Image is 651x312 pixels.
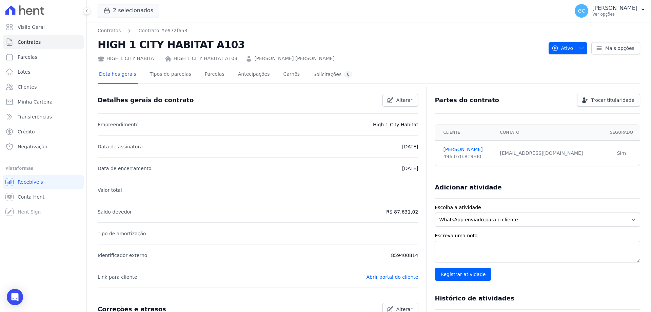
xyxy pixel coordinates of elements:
nav: Breadcrumb [98,27,188,34]
h2: HIGH 1 CITY HABITAT A103 [98,37,543,52]
p: R$ 87.631,02 [386,208,418,216]
span: Negativação [18,143,47,150]
span: Minha Carteira [18,98,53,105]
button: 2 selecionados [98,4,159,17]
h3: Detalhes gerais do contrato [98,96,194,104]
span: Contratos [18,39,41,45]
div: 0 [344,71,352,78]
span: Ativo [552,42,573,54]
p: Empreendimento [98,121,139,129]
a: Contratos [3,35,84,49]
a: Recebíveis [3,175,84,189]
h3: Histórico de atividades [435,294,514,302]
a: Transferências [3,110,84,124]
label: Escolha a atividade [435,204,640,211]
a: Visão Geral [3,20,84,34]
nav: Breadcrumb [98,27,543,34]
span: Transferências [18,113,52,120]
td: Sim [603,141,640,166]
a: Parcelas [3,50,84,64]
th: Cliente [435,125,496,141]
div: [EMAIL_ADDRESS][DOMAIN_NAME] [500,150,599,157]
label: Escreva uma nota [435,232,640,239]
p: Saldo devedor [98,208,132,216]
a: Negativação [3,140,84,153]
a: Lotes [3,65,84,79]
div: Open Intercom Messenger [7,289,23,305]
a: HIGH 1 CITY HABITAT A103 [174,55,237,62]
div: 496.070.819-00 [443,153,492,160]
th: Contato [496,125,603,141]
a: Abrir portal do cliente [366,274,418,280]
span: Crédito [18,128,35,135]
span: Trocar titularidade [591,97,634,104]
p: Data de assinatura [98,143,143,151]
a: Clientes [3,80,84,94]
span: Visão Geral [18,24,45,31]
a: Solicitações0 [312,66,354,84]
p: Link para cliente [98,273,137,281]
span: Recebíveis [18,179,43,185]
p: Valor total [98,186,122,194]
p: Data de encerramento [98,164,152,172]
p: 859400814 [391,251,418,259]
a: Carnês [282,66,301,84]
button: Ativo [549,42,588,54]
a: Parcelas [203,66,226,84]
h3: Adicionar atividade [435,183,501,191]
p: Identificador externo [98,251,147,259]
p: Ver opções [592,12,637,17]
div: HIGH 1 CITY HABITAT [98,55,157,62]
a: Minha Carteira [3,95,84,109]
p: High 1 City Habitat [373,121,418,129]
a: Conta Hent [3,190,84,204]
a: Crédito [3,125,84,139]
span: Clientes [18,84,37,90]
span: Mais opções [605,45,634,52]
h3: Partes do contrato [435,96,499,104]
span: Parcelas [18,54,37,60]
p: [DATE] [402,164,418,172]
span: GC [578,8,585,13]
div: Plataformas [5,164,81,172]
button: GC [PERSON_NAME] Ver opções [569,1,651,20]
th: Segurado [603,125,640,141]
a: [PERSON_NAME] [443,146,492,153]
a: Alterar [382,94,418,107]
a: Antecipações [237,66,271,84]
span: Conta Hent [18,194,44,200]
p: [PERSON_NAME] [592,5,637,12]
a: [PERSON_NAME] [PERSON_NAME] [254,55,335,62]
a: Contrato #e972f653 [138,27,187,34]
a: Detalhes gerais [98,66,138,84]
a: Mais opções [591,42,640,54]
a: Trocar titularidade [577,94,640,107]
input: Registrar atividade [435,268,491,281]
div: Solicitações [313,71,352,78]
p: [DATE] [402,143,418,151]
a: Tipos de parcelas [149,66,193,84]
span: Alterar [396,97,413,104]
span: Lotes [18,69,31,75]
a: Contratos [98,27,121,34]
p: Tipo de amortização [98,230,146,238]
